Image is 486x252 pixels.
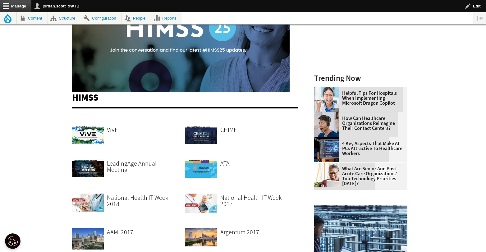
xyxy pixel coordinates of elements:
img: Healthcare contact center [314,112,339,137]
a: Doctor using phone to dictate to tablet [314,87,342,92]
img: Nashville, Tenn. [185,223,217,247]
a: People [122,12,151,24]
a: How Can Healthcare Organizations Reimagine Their Contact Centers? [314,116,404,131]
span: LeadingAge Annual Meeting [107,159,157,174]
a: Argentum 2017 [220,223,293,242]
span: CHIME [220,126,237,134]
img: LeadingAge 2024 [72,154,104,177]
span: Argentum 2017 [220,228,259,236]
a: Reports [151,12,182,24]
a: Configuration [81,12,122,24]
a: CHIME [220,121,293,140]
a: What Are Senior and Post-Acute Care Organizations’ Top Technology Priorities [DATE]? [314,166,404,186]
div: Cookie Settings [5,233,21,249]
span: AAMI 2017 [107,228,133,236]
a: Doctor holding iPad for National Health IT Week 2018 [72,189,104,213]
a: Structure [48,12,81,24]
a: Healthcare contact center [314,112,342,117]
span: ATA [220,159,230,168]
span: National Health IT Week 2018 [107,194,168,208]
img: Doctor using phone to dictate to tablet [314,87,339,112]
a: AAMI 2017 [107,223,178,242]
span: ViVE [107,126,118,134]
a: Desktop monitor with brain AI concept [314,137,342,142]
img: ATA2023 [185,154,217,178]
a: Helpful Tips for Hospitals When Implementing Microsoft Dragon Copilot [314,91,404,106]
img: ViVE 2025 [72,121,104,144]
a: National Health IT Week 2017 [220,189,293,213]
img: Doctor holding iPad for National Health IT Week 2018 [72,189,104,212]
h3: Trending Now [314,74,407,82]
a: ViVE 2025 [72,121,104,144]
span: National Health IT Week 2017 [220,194,282,208]
a: LeadingAge Annual Meeting [107,154,178,179]
img: Older person using tablet [314,163,339,187]
a: ViVE [107,121,178,140]
a: LeadingAge 2024 [72,154,104,178]
a: ATA [220,154,293,173]
a: National Health IT Week 2018 [107,189,178,213]
a: HIMSS [72,91,99,104]
button: Open Preferences [5,233,21,249]
a: Nashville, Tenn. [185,223,217,248]
a: Older person using tablet [314,163,342,167]
a: Content [17,12,48,24]
a: HIMSS25 [72,87,290,94]
img: CHIME24 [185,121,217,144]
a: CHIME24 [185,121,217,145]
a: 4 Key Aspects That Make AI PCs Attractive to Healthcare Workers [314,141,404,156]
a: ATA2023 [185,154,217,179]
button: Vertical orientation [474,12,486,24]
img: Desktop monitor with brain AI concept [314,137,339,162]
